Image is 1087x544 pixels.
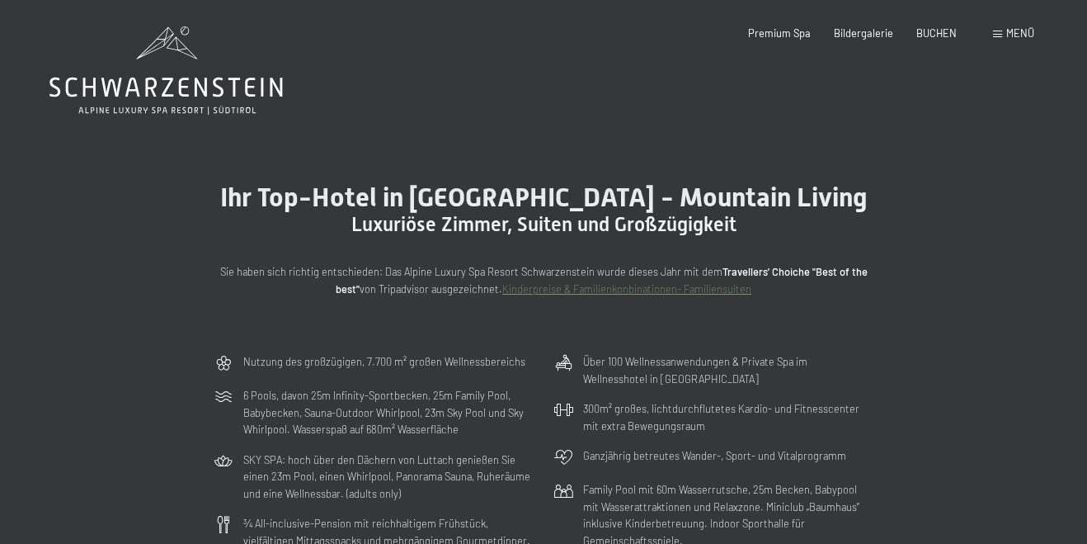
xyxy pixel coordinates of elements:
p: 300m² großes, lichtdurchflutetes Kardio- und Fitnesscenter mit extra Bewegungsraum [583,400,873,434]
a: Kinderpreise & Familienkonbinationen- Familiensuiten [502,282,751,296]
span: Menü [1006,26,1034,40]
span: Luxuriöse Zimmer, Suiten und Großzügigkeit [351,213,736,236]
a: BUCHEN [916,26,957,40]
a: Bildergalerie [834,26,893,40]
strong: Travellers' Choiche "Best of the best" [336,265,868,295]
p: Sie haben sich richtig entschieden: Das Alpine Luxury Spa Resort Schwarzenstein wurde dieses Jahr... [214,263,873,297]
p: 6 Pools, davon 25m Infinity-Sportbecken, 25m Family Pool, Babybecken, Sauna-Outdoor Whirlpool, 23... [243,387,534,438]
p: SKY SPA: hoch über den Dächern von Luttach genießen Sie einen 23m Pool, einen Whirlpool, Panorama... [243,452,534,502]
p: Nutzung des großzügigen, 7.700 m² großen Wellnessbereichs [243,353,525,370]
p: Über 100 Wellnessanwendungen & Private Spa im Wellnesshotel in [GEOGRAPHIC_DATA] [583,353,873,387]
span: Ihr Top-Hotel in [GEOGRAPHIC_DATA] - Mountain Living [220,182,868,213]
span: Einwilligung Marketing* [384,311,520,328]
p: Ganzjährig betreutes Wander-, Sport- und Vitalprogramm [583,447,846,464]
a: Premium Spa [748,26,811,40]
